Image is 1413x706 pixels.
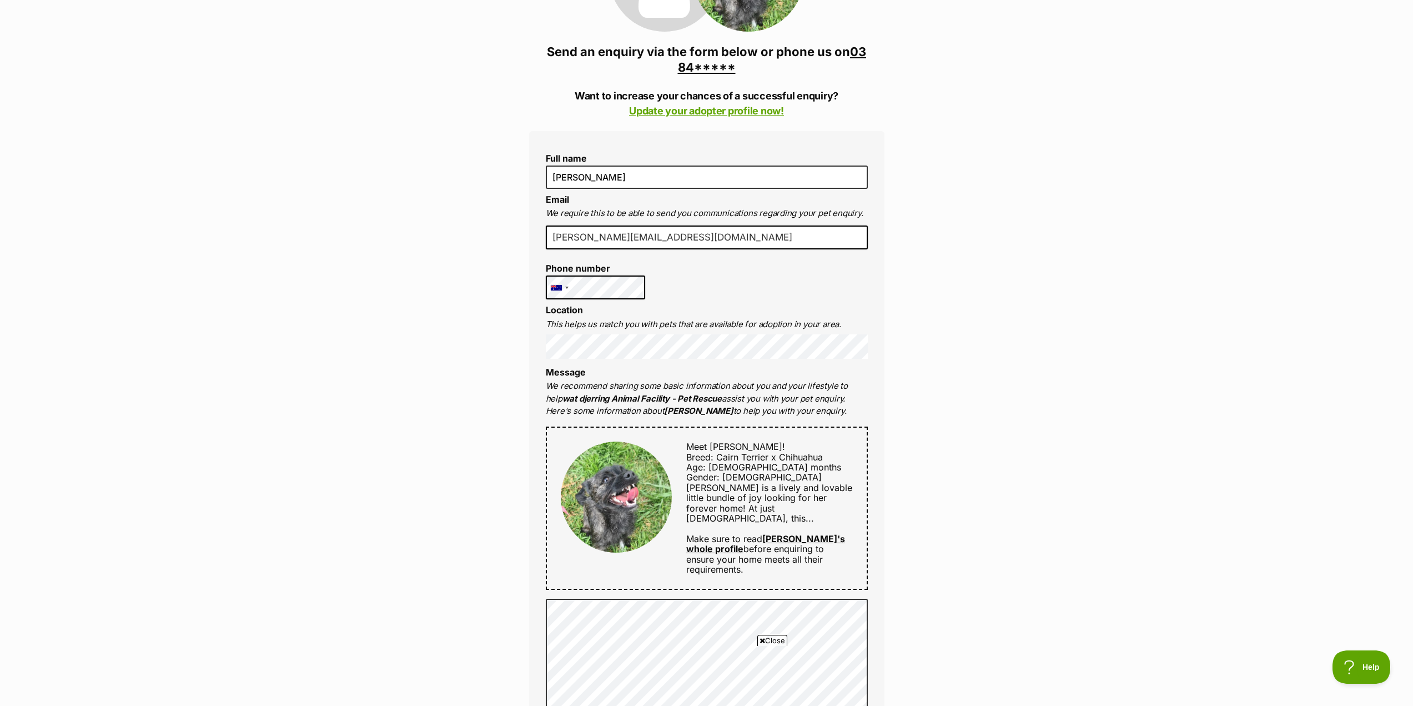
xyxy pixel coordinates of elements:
[546,263,646,273] label: Phone number
[529,88,884,118] p: Want to increase your chances of a successful enquiry?
[546,207,868,220] p: We require this to be able to send you communications regarding your pet enquiry.
[546,367,586,378] label: Message
[1332,650,1391,684] iframe: Help Scout Beacon - Open
[672,442,852,574] div: Make sure to read before enquiring to ensure your home meets all their requirements.
[562,393,722,404] strong: wat djerring Animal Facility - Pet Rescue
[546,166,868,189] input: E.g. Jimmy Chew
[686,482,852,524] span: [PERSON_NAME] is a lively and lovable little bundle of joy looking for her forever home! At just ...
[546,153,868,163] label: Full name
[546,318,868,331] p: This helps us match you with pets that are available for adoption in your area.
[529,44,884,75] h3: Send an enquiry via the form below or phone us on
[664,405,733,416] strong: [PERSON_NAME]
[546,276,572,299] div: Australia: +61
[757,635,787,646] span: Close
[561,442,672,553] img: Saoirse
[546,380,868,418] p: We recommend sharing some basic information about you and your lifestyle to help assist you with ...
[505,650,909,700] iframe: Advertisement
[686,533,845,554] a: [PERSON_NAME]'s whole profile
[546,304,583,316] label: Location
[686,441,841,483] span: Meet [PERSON_NAME]! Breed: Cairn Terrier x Chihuahua Age: [DEMOGRAPHIC_DATA] months Gender: [DEMO...
[546,194,569,205] label: Email
[629,105,784,117] a: Update your adopter profile now!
